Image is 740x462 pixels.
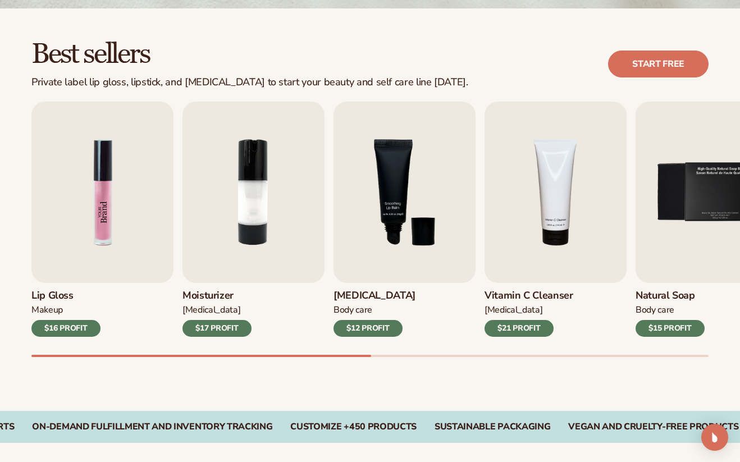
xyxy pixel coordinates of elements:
a: 3 / 9 [334,102,476,337]
div: [MEDICAL_DATA] [182,304,252,316]
h2: Best sellers [31,40,468,70]
div: $21 PROFIT [485,320,554,337]
div: VEGAN AND CRUELTY-FREE PRODUCTS [568,422,738,432]
div: Private label lip gloss, lipstick, and [MEDICAL_DATA] to start your beauty and self care line [DA... [31,76,468,89]
div: $16 PROFIT [31,320,101,337]
a: 1 / 9 [31,102,173,337]
h3: Natural Soap [636,290,705,302]
div: [MEDICAL_DATA] [485,304,573,316]
a: 4 / 9 [485,102,627,337]
h3: Moisturizer [182,290,252,302]
div: $12 PROFIT [334,320,403,337]
img: Shopify Image 2 [31,102,173,283]
a: Start free [608,51,709,77]
div: $17 PROFIT [182,320,252,337]
h3: [MEDICAL_DATA] [334,290,415,302]
a: 2 / 9 [182,102,325,337]
h3: Vitamin C Cleanser [485,290,573,302]
div: Body Care [636,304,705,316]
div: On-Demand Fulfillment and Inventory Tracking [32,422,272,432]
div: Open Intercom Messenger [701,424,728,451]
div: CUSTOMIZE +450 PRODUCTS [290,422,417,432]
div: Makeup [31,304,101,316]
h3: Lip Gloss [31,290,101,302]
div: Body Care [334,304,415,316]
div: SUSTAINABLE PACKAGING [435,422,550,432]
div: $15 PROFIT [636,320,705,337]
